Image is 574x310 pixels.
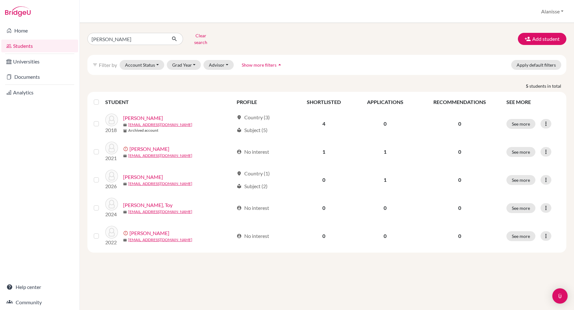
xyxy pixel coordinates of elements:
[183,31,218,47] button: Clear search
[105,154,118,162] p: 2021
[105,142,118,154] img: Landers, Joshua
[354,222,416,250] td: 0
[123,182,127,186] span: mail
[233,94,294,110] th: PROFILE
[294,222,354,250] td: 0
[129,145,169,153] a: [PERSON_NAME]
[105,170,118,182] img: Landers, Lyndi
[354,94,416,110] th: APPLICATIONS
[276,62,283,68] i: arrow_drop_up
[354,138,416,166] td: 1
[420,232,499,240] p: 0
[294,138,354,166] td: 1
[1,40,78,52] a: Students
[105,114,118,126] img: Landers, Clayton
[92,62,98,67] i: filter_list
[506,147,535,157] button: See more
[128,153,192,159] a: [EMAIL_ADDRESS][DOMAIN_NAME]
[237,149,242,154] span: account_circle
[1,55,78,68] a: Universities
[105,182,118,190] p: 2026
[506,203,535,213] button: See more
[294,110,354,138] td: 4
[506,175,535,185] button: See more
[237,232,269,240] div: No interest
[236,60,288,70] button: Show more filtersarrow_drop_up
[354,110,416,138] td: 0
[105,198,118,210] img: Landers, Toy
[294,94,354,110] th: SHORTLISTED
[129,229,169,237] a: [PERSON_NAME]
[1,24,78,37] a: Home
[518,33,566,45] button: Add student
[123,154,127,158] span: mail
[123,231,129,236] span: error_outline
[420,176,499,184] p: 0
[294,194,354,222] td: 0
[506,231,535,241] button: See more
[529,83,566,89] span: students in total
[1,281,78,293] a: Help center
[167,60,201,70] button: Grad Year
[237,171,242,176] span: location_on
[237,170,270,177] div: Country (1)
[5,6,31,17] img: Bridge-U
[538,5,566,18] button: Alanisse
[420,120,499,128] p: 0
[123,173,163,181] a: [PERSON_NAME]
[120,60,164,70] button: Account Status
[237,205,242,210] span: account_circle
[123,210,127,214] span: mail
[123,146,129,151] span: error_outline
[123,114,163,122] a: [PERSON_NAME]
[128,122,192,128] a: [EMAIL_ADDRESS][DOMAIN_NAME]
[123,129,127,133] span: inventory_2
[506,119,535,129] button: See more
[237,128,242,133] span: local_library
[87,33,166,45] input: Find student by name...
[105,226,118,239] img: Landers, Wilson
[237,182,268,190] div: Subject (2)
[237,204,269,212] div: No interest
[354,194,416,222] td: 0
[237,233,242,239] span: account_circle
[552,288,568,304] div: Open Intercom Messenger
[237,126,268,134] div: Subject (5)
[128,128,158,133] b: Archived account
[420,204,499,212] p: 0
[123,201,173,209] a: [PERSON_NAME], Toy
[1,70,78,83] a: Documents
[123,123,127,127] span: mail
[503,94,564,110] th: SEE MORE
[237,184,242,189] span: local_library
[128,209,192,215] a: [EMAIL_ADDRESS][DOMAIN_NAME]
[237,114,270,121] div: Country (3)
[526,83,529,89] strong: 5
[1,86,78,99] a: Analytics
[237,115,242,120] span: location_on
[354,166,416,194] td: 1
[511,60,561,70] button: Apply default filters
[416,94,503,110] th: RECOMMENDATIONS
[105,126,118,134] p: 2018
[105,239,118,246] p: 2022
[105,210,118,218] p: 2024
[1,296,78,309] a: Community
[99,62,117,68] span: Filter by
[128,181,192,187] a: [EMAIL_ADDRESS][DOMAIN_NAME]
[105,94,233,110] th: STUDENT
[294,166,354,194] td: 0
[203,60,234,70] button: Advisor
[128,237,192,243] a: [EMAIL_ADDRESS][DOMAIN_NAME]
[237,148,269,156] div: No interest
[123,238,127,242] span: mail
[242,62,276,68] span: Show more filters
[420,148,499,156] p: 0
